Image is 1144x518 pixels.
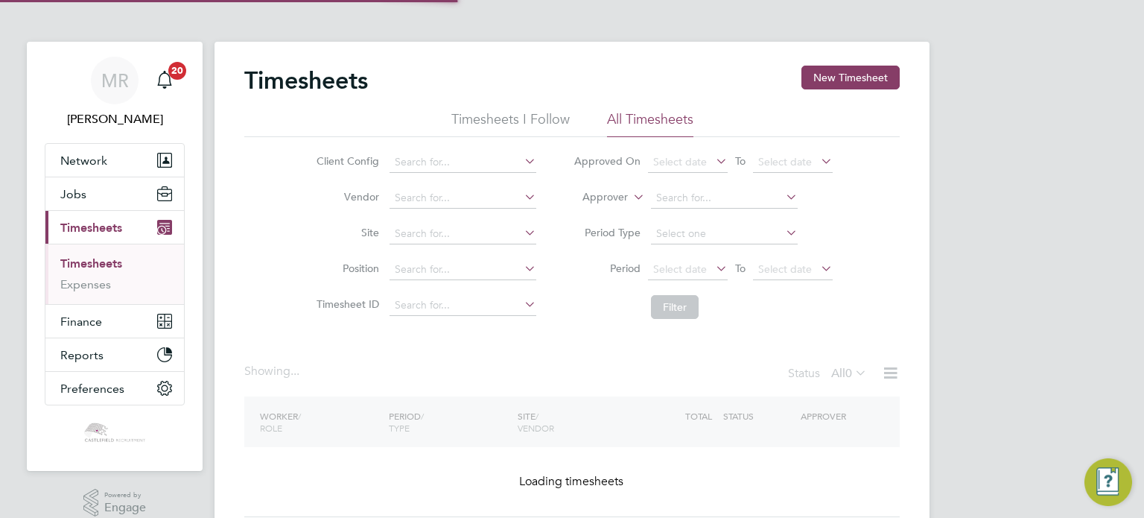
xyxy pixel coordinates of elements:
a: Powered byEngage [83,489,147,517]
button: Network [45,144,184,177]
label: Client Config [312,154,379,168]
label: Timesheet ID [312,297,379,311]
span: Finance [60,315,102,329]
label: All [831,366,867,381]
input: Search for... [390,152,536,173]
nav: Main navigation [27,42,203,471]
span: 20 [168,62,186,80]
span: Select date [653,155,707,168]
input: Search for... [390,295,536,316]
button: Timesheets [45,211,184,244]
li: Timesheets I Follow [451,110,570,137]
span: Select date [653,262,707,276]
label: Vendor [312,190,379,203]
span: Timesheets [60,221,122,235]
label: Approver [561,190,628,205]
span: To [731,151,750,171]
button: New Timesheet [801,66,900,89]
span: Engage [104,502,146,514]
label: Period Type [573,226,641,239]
span: 0 [845,366,852,381]
a: Expenses [60,277,111,291]
input: Search for... [390,188,536,209]
span: Preferences [60,382,124,396]
div: Timesheets [45,244,184,304]
span: To [731,259,750,278]
span: Jobs [60,187,86,201]
input: Select one [651,224,798,244]
input: Search for... [390,259,536,280]
label: Approved On [573,154,641,168]
span: Mason Roberts [45,110,185,128]
label: Period [573,262,641,275]
a: 20 [150,57,179,104]
a: MR[PERSON_NAME] [45,57,185,128]
span: Powered by [104,489,146,502]
span: Network [60,154,107,168]
span: MR [101,71,129,90]
div: Showing [244,364,302,379]
button: Filter [651,295,699,319]
input: Search for... [651,188,798,209]
input: Search for... [390,224,536,244]
h2: Timesheets [244,66,368,95]
span: Select date [758,155,812,168]
img: castlefieldrecruitment-logo-retina.png [83,420,146,444]
button: Jobs [45,177,184,210]
a: Timesheets [60,256,122,271]
span: Reports [60,348,104,362]
label: Site [312,226,379,239]
button: Reports [45,338,184,371]
span: Select date [758,262,812,276]
div: Status [788,364,870,385]
a: Go to home page [45,420,185,444]
button: Engage Resource Center [1084,458,1132,506]
span: ... [290,364,299,379]
li: All Timesheets [607,110,693,137]
label: Position [312,262,379,275]
button: Finance [45,305,184,338]
button: Preferences [45,372,184,405]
